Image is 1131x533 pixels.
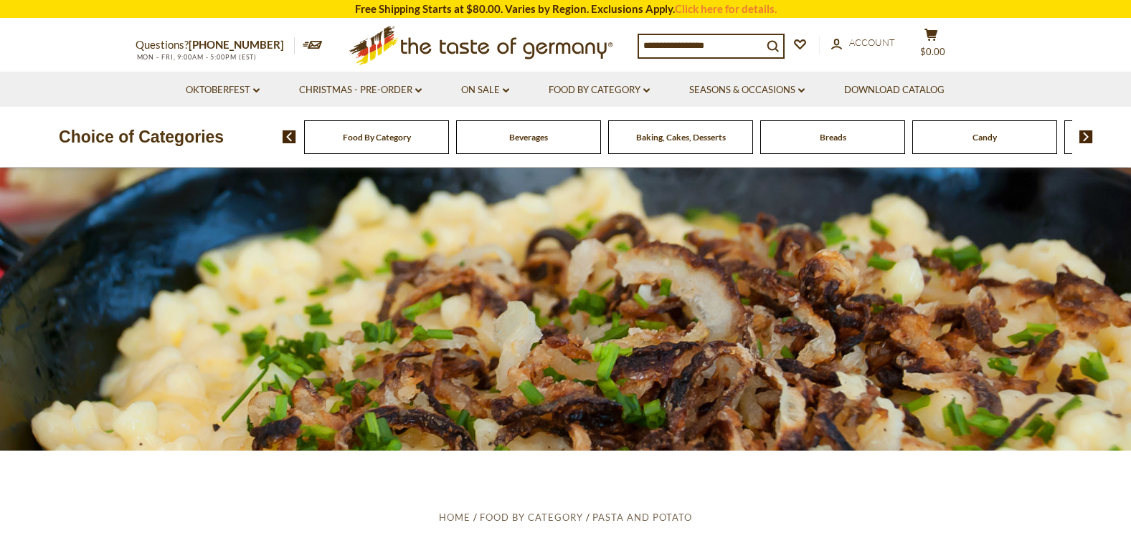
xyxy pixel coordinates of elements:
[189,38,284,51] a: [PHONE_NUMBER]
[636,132,726,143] a: Baking, Cakes, Desserts
[820,132,846,143] a: Breads
[592,512,692,523] a: Pasta and Potato
[136,36,295,54] p: Questions?
[675,2,777,15] a: Click here for details.
[973,132,997,143] a: Candy
[920,46,945,57] span: $0.00
[831,35,895,51] a: Account
[283,130,296,143] img: previous arrow
[343,132,411,143] a: Food By Category
[849,37,895,48] span: Account
[689,82,805,98] a: Seasons & Occasions
[1079,130,1093,143] img: next arrow
[480,512,583,523] a: Food By Category
[910,28,953,64] button: $0.00
[299,82,422,98] a: Christmas - PRE-ORDER
[461,82,509,98] a: On Sale
[439,512,470,523] a: Home
[186,82,260,98] a: Oktoberfest
[549,82,650,98] a: Food By Category
[509,132,548,143] a: Beverages
[136,53,257,61] span: MON - FRI, 9:00AM - 5:00PM (EST)
[844,82,945,98] a: Download Catalog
